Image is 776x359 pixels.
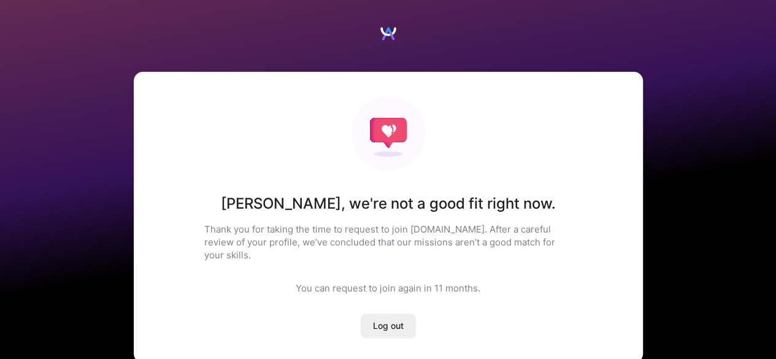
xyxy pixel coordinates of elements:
p: Thank you for taking the time to request to join [DOMAIN_NAME]. After a careful review of your pr... [204,223,572,261]
span: Log out [373,320,404,332]
button: Log out [361,314,416,338]
h1: [PERSON_NAME] , we're not a good fit right now. [221,195,556,213]
div: You can request to join again in 11 months . [296,282,480,295]
img: Not fit [352,96,425,170]
img: Logo [379,25,398,43]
